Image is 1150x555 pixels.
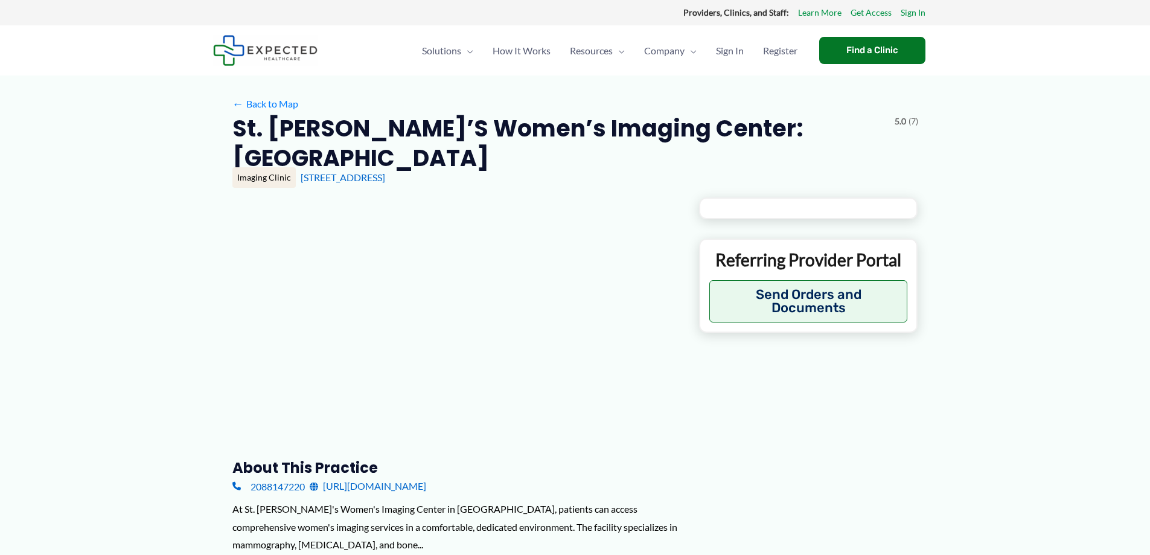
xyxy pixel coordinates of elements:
strong: Providers, Clinics, and Staff: [683,7,789,18]
h3: About this practice [232,458,680,477]
nav: Primary Site Navigation [412,30,807,72]
span: Menu Toggle [685,30,697,72]
img: Expected Healthcare Logo - side, dark font, small [213,35,318,66]
a: 2088147220 [232,477,305,495]
a: Sign In [901,5,925,21]
span: (7) [909,114,918,129]
p: Referring Provider Portal [709,249,908,271]
span: Company [644,30,685,72]
span: Menu Toggle [613,30,625,72]
div: Imaging Clinic [232,167,296,188]
a: Register [753,30,807,72]
span: 5.0 [895,114,906,129]
a: Sign In [706,30,753,72]
a: CompanyMenu Toggle [634,30,706,72]
a: ResourcesMenu Toggle [560,30,634,72]
span: Solutions [422,30,461,72]
a: ←Back to Map [232,95,298,113]
a: Find a Clinic [819,37,925,64]
a: Get Access [851,5,892,21]
span: Menu Toggle [461,30,473,72]
a: How It Works [483,30,560,72]
a: Learn More [798,5,842,21]
div: At St. [PERSON_NAME]'s Women's Imaging Center in [GEOGRAPHIC_DATA], patients can access comprehen... [232,500,680,554]
span: Register [763,30,797,72]
a: [URL][DOMAIN_NAME] [310,477,426,495]
h2: St. [PERSON_NAME]’s Women’s Imaging Center: [GEOGRAPHIC_DATA] [232,114,885,173]
span: Sign In [716,30,744,72]
a: SolutionsMenu Toggle [412,30,483,72]
span: How It Works [493,30,551,72]
span: ← [232,98,244,109]
a: [STREET_ADDRESS] [301,172,385,183]
span: Resources [570,30,613,72]
button: Send Orders and Documents [709,280,908,322]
